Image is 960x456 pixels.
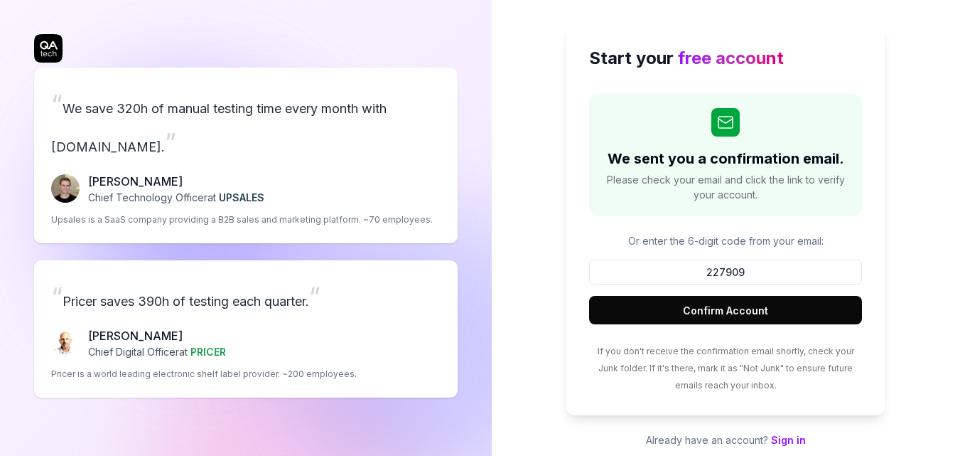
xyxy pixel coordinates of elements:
[51,85,441,161] p: We save 320h of manual testing time every month with [DOMAIN_NAME].
[51,329,80,357] img: Chris Chalkitis
[598,346,854,391] span: If you don't receive the confirmation email shortly, check your Junk folder. If it's there, mark ...
[51,174,80,203] img: Fredrik Seidl
[771,434,806,446] a: Sign in
[219,191,264,203] span: UPSALES
[34,68,458,243] a: “We save 320h of manual testing time every month with [DOMAIN_NAME].”Fredrik Seidl[PERSON_NAME]Ch...
[589,46,862,71] h2: Start your
[566,433,885,447] p: Already have an account?
[589,233,862,248] p: Or enter the 6-digit code from your email:
[603,172,848,202] span: Please check your email and click the link to verify your account.
[51,213,433,226] p: Upsales is a SaaS company providing a B2B sales and marketing platform. ~70 employees.
[165,127,176,158] span: ”
[678,48,784,68] span: free account
[51,368,357,381] p: Pricer is a world leading electronic shelf label provider. ~200 employees.
[51,277,441,316] p: Pricer saves 390h of testing each quarter.
[608,148,844,169] h2: We sent you a confirmation email.
[190,346,226,358] span: PRICER
[88,190,264,205] p: Chief Technology Officer at
[34,260,458,398] a: “Pricer saves 390h of testing each quarter.”Chris Chalkitis[PERSON_NAME]Chief Digital Officerat P...
[309,281,320,312] span: ”
[88,173,264,190] p: [PERSON_NAME]
[589,296,862,324] button: Confirm Account
[88,344,226,359] p: Chief Digital Officer at
[88,327,226,344] p: [PERSON_NAME]
[51,88,63,120] span: “
[51,281,63,312] span: “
